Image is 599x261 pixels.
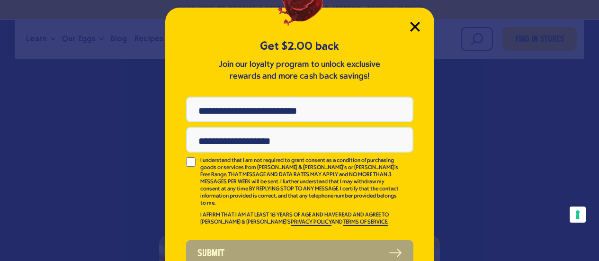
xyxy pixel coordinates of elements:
button: Close Modal [410,22,420,32]
a: PRIVACY POLICY [291,219,331,226]
h5: Get $2.00 back [186,38,413,54]
a: TERMS OF SERVICE. [343,219,388,226]
p: I understand that I am not required to grant consent as a condition of purchasing goods or servic... [200,157,400,207]
p: I AFFIRM THAT I AM AT LEAST 18 YEARS OF AGE AND HAVE READ AND AGREE TO [PERSON_NAME] & [PERSON_NA... [200,212,400,226]
input: I understand that I am not required to grant consent as a condition of purchasing goods or servic... [186,157,196,167]
button: Your consent preferences for tracking technologies [570,207,586,223]
p: Join our loyalty program to unlock exclusive rewards and more cash back savings! [217,59,383,82]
